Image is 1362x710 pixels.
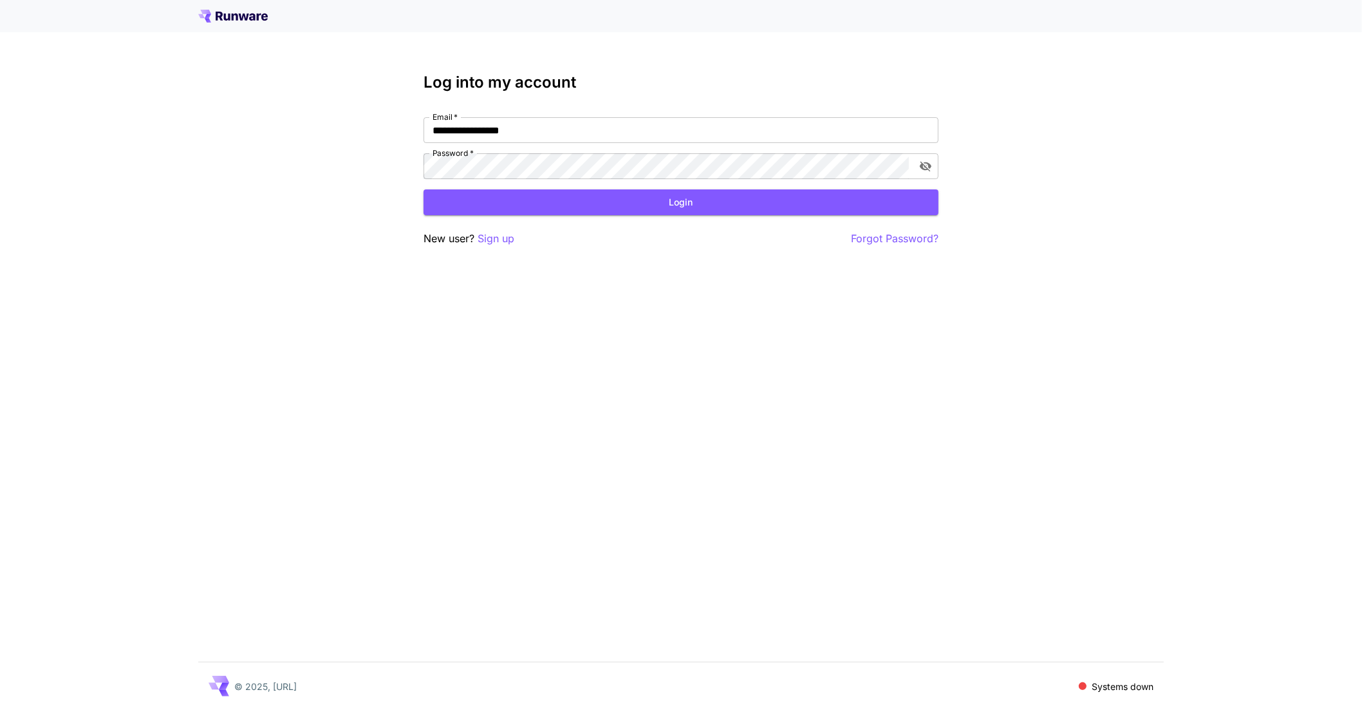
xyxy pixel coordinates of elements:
[424,73,938,91] h3: Log into my account
[914,155,937,178] button: toggle password visibility
[478,231,514,247] button: Sign up
[424,231,514,247] p: New user?
[234,680,297,693] p: © 2025, [URL]
[433,111,458,122] label: Email
[433,148,474,158] label: Password
[424,189,938,216] button: Login
[851,231,938,247] button: Forgot Password?
[1092,680,1153,693] p: Systems down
